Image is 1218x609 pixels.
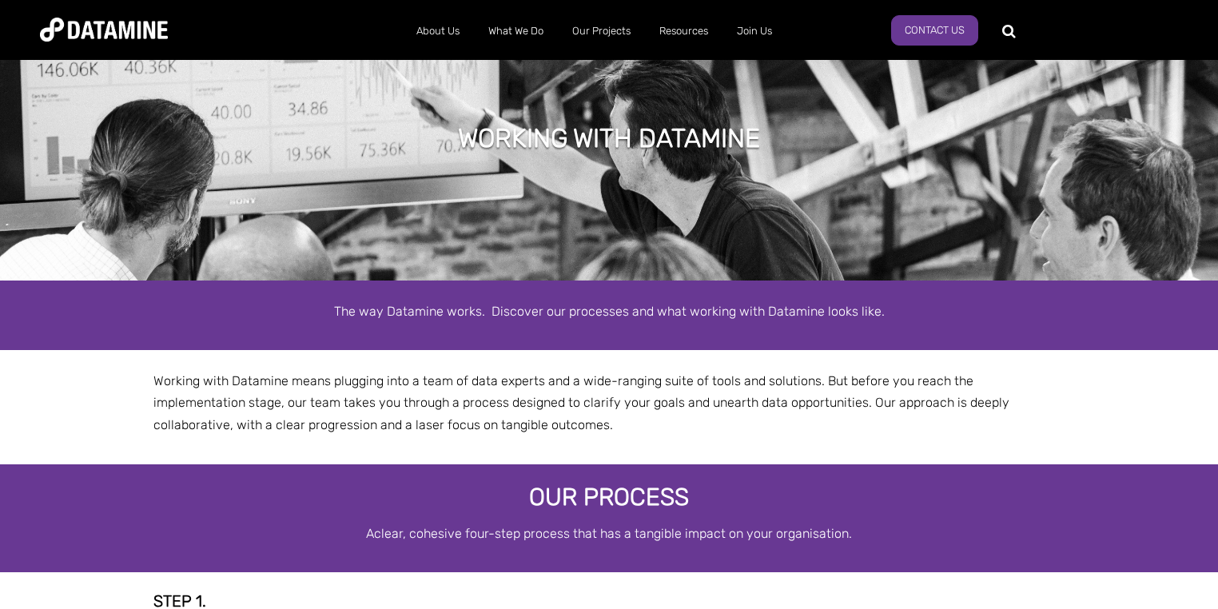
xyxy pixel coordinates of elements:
[40,18,168,42] img: Datamine
[529,483,689,511] span: Our Process
[558,10,645,52] a: Our Projects
[645,10,722,52] a: Resources
[474,10,558,52] a: What We Do
[402,10,474,52] a: About Us
[891,15,978,46] a: Contact Us
[458,121,760,156] h1: Working with Datamine
[153,373,1009,432] span: Working with Datamine means plugging into a team of data experts and a wide-ranging suite of tool...
[722,10,786,52] a: Join Us
[153,444,154,444] img: Banking & Financial
[366,526,374,541] span: A
[374,526,852,541] span: clear, cohesive four-step process that has a tangible impact on your organisation.
[153,301,1065,322] p: The way Datamine works. Discover our processes and what working with Datamine looks like.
